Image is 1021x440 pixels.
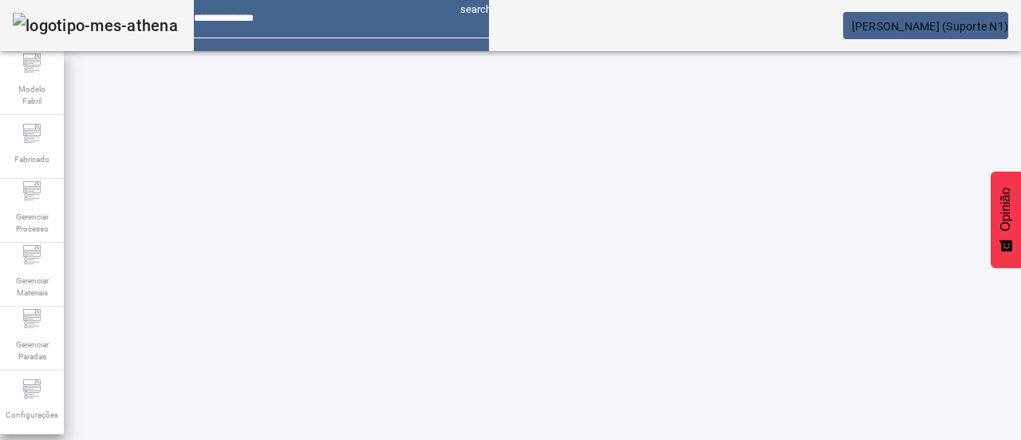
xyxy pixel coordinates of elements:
[6,410,58,419] font: Configurações
[13,13,178,38] img: logotipo-mes-athena
[16,340,49,361] font: Gerenciar Paradas
[14,155,49,164] font: Fabricado
[16,212,49,233] font: Gerenciar Processo
[18,85,45,105] font: Modelo Fabril
[991,172,1021,268] button: Feedback - Mostrar pesquisa
[16,276,49,297] font: Gerenciar Materiais
[999,188,1012,232] font: Opinião
[852,20,1009,33] font: [PERSON_NAME] (Suporte N1)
